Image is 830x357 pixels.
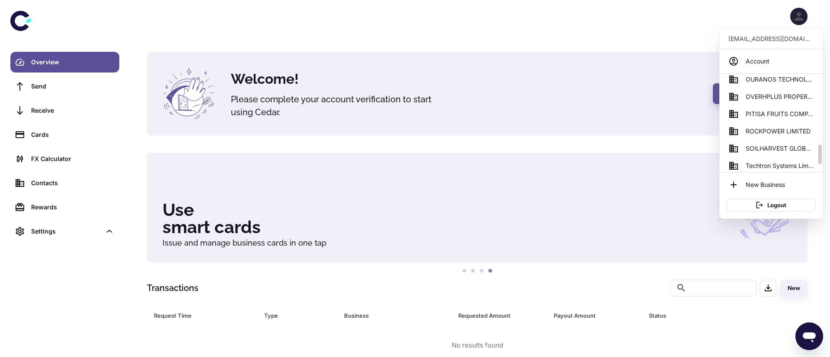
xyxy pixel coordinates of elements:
button: Logout [727,199,816,212]
span: PITISA FRUITS COMPANY NIGERIA LIMITED [746,109,814,119]
span: OVERHPLUS PROPERTIES LIMITED [746,92,814,101]
span: SOILHARVEST GLOBAL BUSINESS SERVICES [746,144,814,153]
a: Account [723,53,819,70]
li: New Business [723,176,819,193]
p: [EMAIL_ADDRESS][DOMAIN_NAME] [728,34,814,44]
span: ROCKPOWER LIMITED [746,126,811,136]
iframe: Button to launch messaging window [795,322,823,350]
span: Techtron Systems Limited [746,161,814,171]
span: OURANOS TECHNOLOGIES LIMITED [746,75,814,84]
